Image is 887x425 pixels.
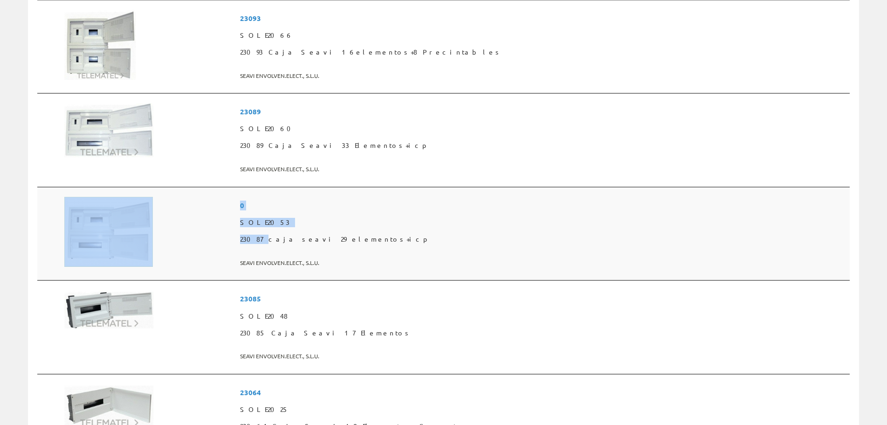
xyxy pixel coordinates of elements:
span: SOLE2053 [240,214,846,231]
span: 23089 [240,103,846,120]
span: SEAVI ENVOLVEN.ELECT., S.L.U. [240,255,846,271]
span: 23093 Caja Seavi 16elementos+8 Precintables [240,44,846,61]
span: 23089 Caja Seavi 33 Elementos+icp [240,137,846,154]
span: SOLE2025 [240,401,846,418]
span: 23093 [240,10,846,27]
span: 23085 [240,290,846,307]
img: Foto artículo 23085 Caja Seavi 17 Elementos (192x82.176) [64,290,154,328]
span: SEAVI ENVOLVEN.ELECT., S.L.U. [240,161,846,177]
span: SOLE2060 [240,120,846,137]
span: 23064 [240,384,846,401]
span: SOLE2048 [240,308,846,325]
span: SEAVI ENVOLVEN.ELECT., S.L.U. [240,348,846,364]
img: Foto artículo 23089 Caja Seavi 33 Elementos+icp (192x116.352) [64,103,154,157]
img: Foto artículo 23087 caja seavi 29 elementos+icp (189.94082840237x150) [64,197,153,267]
span: SOLE2066 [240,27,846,44]
span: 23085 Caja Seavi 17 Elementos [240,325,846,341]
span: SEAVI ENVOLVEN.ELECT., S.L.U. [240,68,846,84]
img: Foto artículo 23093 Caja Seavi 16elementos+8 Precintables (153.68852459016x150) [64,10,136,80]
span: 23087 caja seavi 29 elementos+icp [240,231,846,248]
span: 0 [240,197,846,214]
